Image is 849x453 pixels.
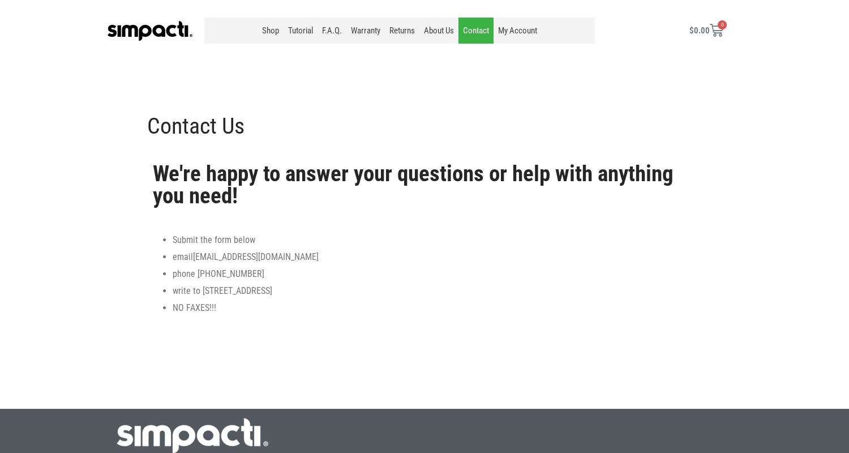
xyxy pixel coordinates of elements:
[147,112,702,140] h1: Contact Us
[173,233,696,247] li: Submit the form below
[318,18,346,44] a: F.A.Q.
[385,18,419,44] a: Returns
[419,18,458,44] a: About Us
[284,18,318,44] a: Tutorial
[173,284,696,298] li: write to [STREET_ADDRESS]
[173,301,696,315] li: NO FAXES!!!
[173,267,696,281] li: phone [PHONE_NUMBER]
[718,20,727,29] span: 0
[676,17,737,44] a: $0.00 0
[689,25,694,36] span: $
[258,18,284,44] a: Shop
[494,18,542,44] a: My Account
[153,163,696,207] h2: We're happy to answer your questions or help with anything you need!
[173,251,319,262] span: email [EMAIL_ADDRESS][DOMAIN_NAME]
[689,25,710,36] bdi: 0.00
[346,18,385,44] a: Warranty
[458,18,494,44] a: Contact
